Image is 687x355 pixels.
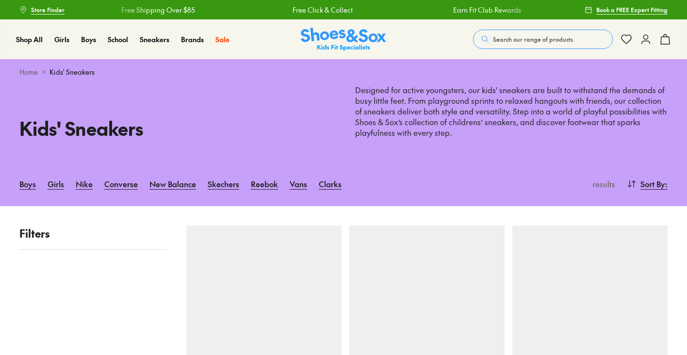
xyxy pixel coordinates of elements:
[435,5,503,15] a: Earn Fit Club Rewards
[355,85,668,138] p: Designed for active youngsters, our kids' sneakers are built to withstand the demands of busy lit...
[274,5,334,15] a: Free Click & Collect
[301,28,386,51] a: Shoes & Sox
[19,114,332,142] h1: Kids' Sneakers
[301,28,386,51] img: SNS_Logo_Responsive.svg
[208,173,239,194] a: Skechers
[49,67,95,77] span: Kids' Sneakers
[140,34,169,44] span: Sneakers
[81,34,96,44] span: Boys
[493,35,573,44] span: Search our range of products
[640,178,665,190] span: Sort By
[149,173,196,194] a: New Balance
[108,34,128,45] a: School
[290,173,307,194] a: Vans
[19,67,38,77] a: Home
[665,178,668,190] span: :
[19,173,36,194] a: Boys
[104,173,138,194] a: Converse
[251,173,278,194] a: Reebok
[19,1,65,18] a: Store Finder
[627,173,668,194] button: Sort By:
[181,34,204,44] span: Brands
[108,34,128,44] span: School
[140,34,169,45] a: Sneakers
[215,34,229,45] a: Sale
[76,173,93,194] a: Nike
[19,226,167,242] p: Filters
[48,173,64,194] a: Girls
[19,67,668,77] div: >
[589,178,615,190] p: results
[596,5,668,14] span: Book a FREE Expert Fitting
[103,5,177,15] a: Free Shipping Over $85
[473,30,613,49] button: Search our range of products
[54,34,69,44] span: Girls
[31,5,65,14] span: Store Finder
[81,34,96,45] a: Boys
[585,1,668,18] a: Book a FREE Expert Fitting
[54,34,69,45] a: Girls
[319,173,342,194] a: Clarks
[16,34,43,44] span: Shop All
[16,34,43,45] a: Shop All
[181,34,204,45] a: Brands
[215,34,229,44] span: Sale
